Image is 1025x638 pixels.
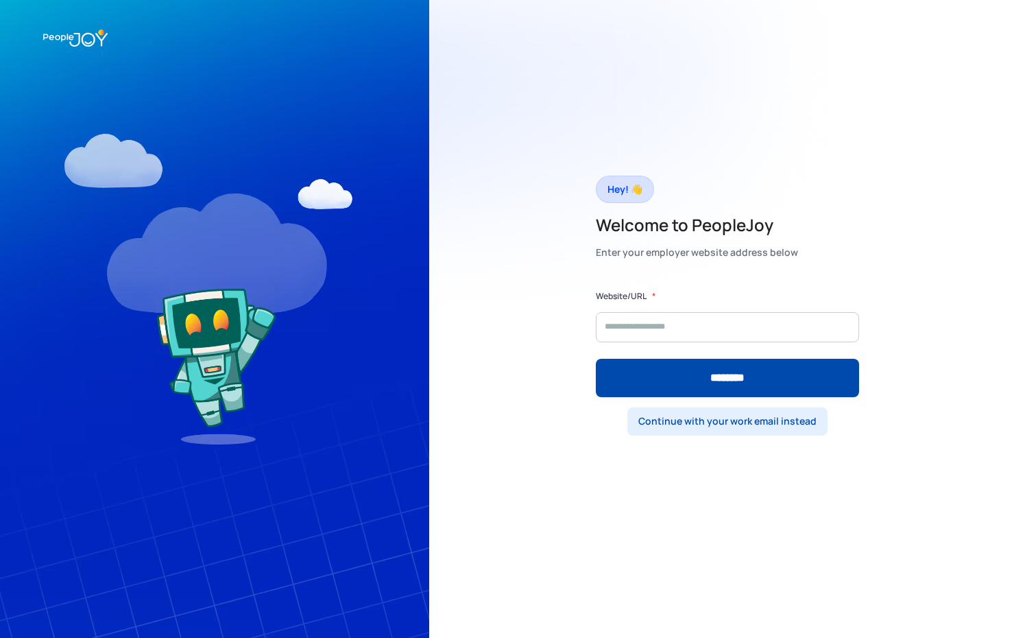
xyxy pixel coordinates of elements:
label: Website/URL [596,290,647,303]
a: Continue with your work email instead [627,407,828,436]
div: Hey! 👋 [607,180,642,199]
div: Enter your employer website address below [596,243,798,262]
form: Form [596,290,859,397]
h2: Welcome to PeopleJoy [596,214,798,236]
div: Continue with your work email instead [638,414,817,428]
